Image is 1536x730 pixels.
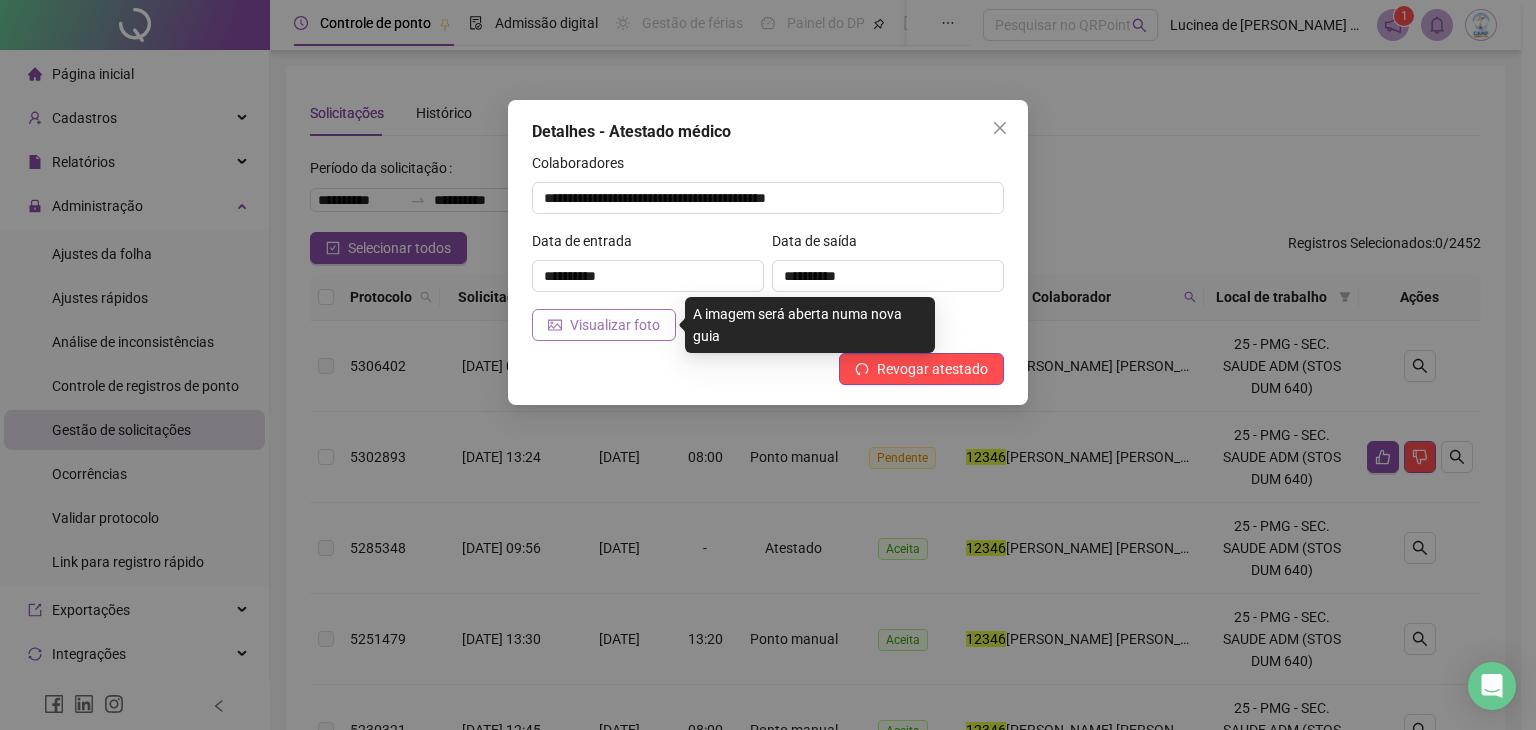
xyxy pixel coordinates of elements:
button: Visualizar foto [532,309,676,341]
div: Open Intercom Messenger [1468,662,1516,710]
span: close [992,120,1008,136]
span: Visualizar foto [570,314,660,336]
div: Detalhes - Atestado médico [532,120,1004,144]
label: Data de saída [772,230,870,252]
div: A imagem será aberta numa nova guia [685,297,935,353]
label: Data de entrada [532,230,645,252]
button: Revogar atestado [839,353,1004,385]
span: picture [548,318,562,332]
label: Colaboradores [532,152,637,174]
span: undo [855,362,869,376]
button: Close [984,112,1016,144]
span: Revogar atestado [877,358,988,380]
